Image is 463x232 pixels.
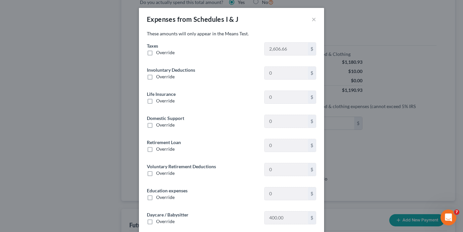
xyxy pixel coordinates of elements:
label: Daycare / Babysitter [147,211,189,218]
div: Expenses from Schedules I & J [147,15,239,24]
div: $ [308,163,316,176]
span: Override [156,122,175,128]
div: $ [308,43,316,55]
label: Involuntary Deductions [147,66,195,73]
input: 0.00 [265,187,308,200]
span: 7 [454,210,459,215]
span: Override [156,146,175,152]
label: Taxes [147,42,158,49]
span: Override [156,50,175,55]
span: Override [156,74,175,79]
span: Override [156,194,175,200]
button: × [312,15,316,23]
label: Education expenses [147,187,188,194]
input: 0.00 [265,67,308,79]
label: Voluntary Retirement Deductions [147,163,216,170]
label: Retirement Loan [147,139,181,146]
p: These amounts will only appear in the Means Test. [147,30,316,37]
span: Override [156,98,175,103]
div: $ [308,187,316,200]
div: $ [308,115,316,128]
div: $ [308,212,316,224]
label: Life Insurance [147,91,176,97]
input: 0.00 [265,163,308,176]
iframe: Intercom live chat [441,210,456,225]
input: 0.00 [265,212,308,224]
span: Override [156,170,175,176]
input: 0.00 [265,139,308,152]
input: 0.00 [265,43,308,55]
input: 0.00 [265,115,308,128]
span: Override [156,218,175,224]
input: 0.00 [265,91,308,103]
div: $ [308,91,316,103]
div: $ [308,139,316,152]
div: $ [308,67,316,79]
label: Domestic Support [147,115,184,122]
